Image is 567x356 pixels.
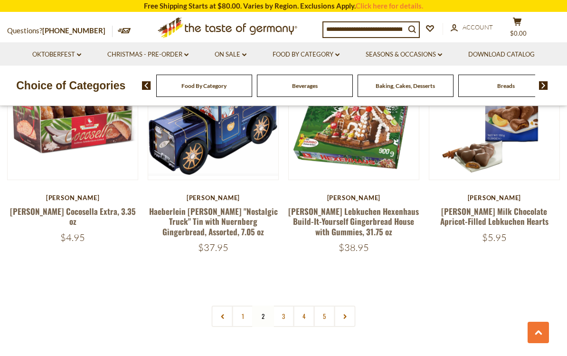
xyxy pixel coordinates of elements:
a: 3 [273,306,294,327]
a: 1 [232,306,254,327]
button: $0.00 [503,17,531,41]
a: Baking, Cakes, Desserts [376,82,435,89]
a: Haeberlein [PERSON_NAME] "Nostalgic Truck" Tin with Nuernberg Gingerbread, Assorted, 7.05 oz [149,205,278,238]
div: [PERSON_NAME] [7,194,138,202]
a: [PERSON_NAME] Cocosella Extra, 3.35 oz [10,205,136,227]
a: Breads [497,82,515,89]
span: $4.95 [60,231,85,243]
p: Questions? [7,25,113,37]
a: Account [451,22,493,33]
a: Download Catalog [468,49,535,60]
a: Click here for details. [356,1,423,10]
a: 5 [314,306,335,327]
img: previous arrow [142,81,151,90]
img: Haeberlein Metzger "Nostalgic Truck" Tin with Nuernberg Gingerbread, Assorted, 7.05 oz [148,49,278,180]
span: $5.95 [482,231,507,243]
img: Weiss Milk Chocolate Apricot-Filled Lebkuchen Hearts [429,49,559,180]
span: $37.95 [198,241,228,253]
a: 4 [293,306,315,327]
div: [PERSON_NAME] [148,194,279,202]
a: Beverages [292,82,318,89]
a: [PERSON_NAME] Lebkuchen Hexenhaus Build-It-Yourself Gingerbread House with Gummies, 31.75 oz [288,205,419,238]
a: Christmas - PRE-ORDER [107,49,189,60]
div: [PERSON_NAME] [288,194,419,202]
a: [PHONE_NUMBER] [42,26,105,35]
span: $0.00 [510,29,527,37]
a: [PERSON_NAME] Milk Chocolate Apricot-Filled Lebkuchen Hearts [440,205,548,227]
a: Oktoberfest [32,49,81,60]
a: On Sale [215,49,246,60]
a: Seasons & Occasions [366,49,442,60]
span: Account [463,23,493,31]
img: Weiss Cocosella Extra, 3.35 oz [8,49,138,180]
span: $38.95 [339,241,369,253]
div: [PERSON_NAME] [429,194,560,202]
img: next arrow [539,81,548,90]
img: Weiss Lebkuchen Hexenhaus Build-It-Yourself Gingerbread House with Gummies, 31.75 oz [289,49,419,180]
a: Food By Category [273,49,340,60]
a: Food By Category [181,82,227,89]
